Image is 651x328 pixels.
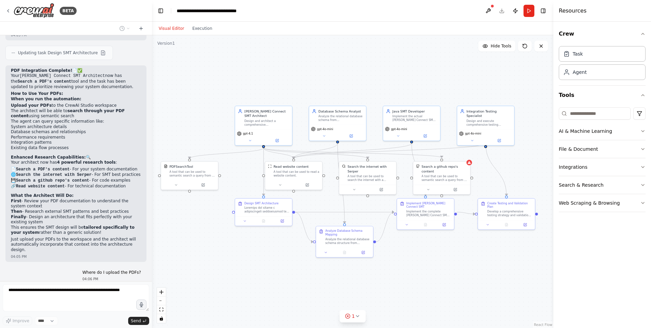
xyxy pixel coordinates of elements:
div: Develop a comprehensive testing strategy and validation plan for the [PERSON_NAME] Connect SMT im... [487,210,532,217]
button: Open in side panel [190,182,216,188]
button: Open in side panel [486,138,512,143]
button: Visual Editor [155,24,188,33]
code: Search a PDF's content [16,167,70,172]
li: Database schemas and relationships [11,129,141,135]
strong: PDF Integration Complete! [11,68,72,73]
code: Search a PDF's content [18,79,71,84]
g: Edge from a54f2f34-0def-4aee-86f8-d214fc8fb402 to 6f03c9ba-704d-4731-b553-865ce21e9020 [261,148,266,196]
span: Hide Tools [491,43,511,49]
strong: When you run the automation: [11,97,81,101]
g: Edge from 6f03c9ba-704d-4731-b553-865ce21e9020 to 70218891-83c2-44c6-8321-46409794d1b4 [295,210,394,214]
g: Edge from 5bffac53-c82c-4e74-93fb-65ee670126ef to 1589fdce-f9b4-46eb-8b6c-ac1ab9425abe [291,143,488,159]
div: ScrapeWebsiteToolRead website contentA tool that can be used to read a website content. [265,161,323,190]
button: Start a new chat [136,24,146,33]
div: 04:05 PM [11,33,141,38]
strong: 4 powerful research tools [57,160,116,165]
g: Edge from 47740328-0f86-4bbf-a91a-80316496484d to cd67aade-5936-4cff-ac19-4cf4226049e1 [335,143,347,223]
li: 🔗 - For technical documentation [11,184,141,189]
button: Open in side panel [368,187,394,192]
button: Click to speak your automation idea [136,300,146,310]
div: Create Testing and Validation PlanDevelop a comprehensive testing strategy and validation plan fo... [477,198,535,230]
div: A tool that can be used to read a website content. [274,170,319,178]
div: Java SMT DeveloperImplement the actual [PERSON_NAME] Connect SMT Java code based on the architect... [383,106,441,141]
button: Send [128,317,149,325]
div: Design and execute comprehensive testing strategies for the [PERSON_NAME] Connect SMT implementat... [467,119,511,126]
button: Open in side panel [274,218,290,224]
g: Edge from 6f03c9ba-704d-4731-b553-865ce21e9020 to cd67aade-5936-4cff-ac19-4cf4226049e1 [295,210,313,244]
li: - Design an architecture that fits perfectly with your existing system [11,214,141,225]
button: Open in side panel [442,187,468,192]
strong: What the Architect Will Do: [11,193,74,198]
button: zoom out [157,296,166,305]
li: The architect will be able to using semantic search [11,108,141,119]
div: 04:05 PM [11,254,141,259]
div: Integration Testing Specialist [467,109,511,118]
img: GithubSearchTool [416,164,420,168]
div: Analyze the relational database schema structure from {source_database} and design the correspond... [325,238,370,245]
div: Version 1 [157,41,175,46]
div: [PERSON_NAME] Connect SMT ArchitectDesign and architect a comprehensive [PERSON_NAME] Connect Sin... [235,106,293,146]
strong: Then [11,209,22,214]
button: Execution [188,24,216,33]
div: PDFSearchTool [170,164,193,169]
span: gpt-4o-mini [317,127,333,131]
li: System architecture details [11,124,141,130]
code: Search the internet with Serper [16,172,92,177]
li: 💾 - For code examples [11,178,141,184]
button: Search & Research [559,176,646,194]
div: A tool that can be used to search the internet with a search_query. Supports different search typ... [348,175,393,182]
div: Implement [PERSON_NAME] Connect SMTImplement the complete [PERSON_NAME] Connect SMT Java code bas... [397,198,455,230]
div: PDFSearchToolPDFSearchToolA tool that can be used to semantic search a query from a PDF's content. [161,161,219,190]
a: React Flow attribution [534,323,552,327]
span: Send [131,318,141,324]
div: Read website content [274,164,309,169]
code: [PERSON_NAME] Connect SMT Architect [20,74,105,78]
code: Read website content [16,184,65,189]
div: BETA [60,7,77,15]
button: 1 [340,310,366,323]
p: This ensures the SMT design will be rather than a generic solution! [11,225,141,235]
g: Edge from a9e65f83-f6e6-4e08-9a5b-4e0e1b1c997d to 70218891-83c2-44c6-8321-46409794d1b4 [409,143,428,196]
li: Performance requirements [11,135,141,140]
button: No output available [254,218,273,224]
li: The agent can query specific information like: [11,119,141,151]
div: Design SMT ArchitectureLoremips dol sitame c adipiscingeli seddoeiusmod tem i Utlab Etdolor MAG a... [235,198,293,226]
div: Analyze the relational database schema from {source_database} and design the optimal graph data m... [318,115,363,122]
button: File & Document [559,140,646,158]
li: 📄 - For your system documentation [11,167,141,172]
p: Just upload your PDFs to the workspace and the architect will automatically incorporate that cont... [11,237,141,253]
div: Implement the complete [PERSON_NAME] Connect SMT Java code based on the architectural specificati... [406,210,451,217]
g: Edge from a54f2f34-0def-4aee-86f8-d214fc8fb402 to 9db3c0c7-7cb0-44e0-8697-cd3018ee405e [261,148,444,158]
span: gpt-4o-mini [391,127,407,131]
div: Agent [573,69,587,76]
div: Analyze Database Schema Mapping [325,229,370,237]
button: Switch to previous chat [117,24,133,33]
div: SerperDevToolSearch the internet with SerperA tool that can be used to search the internet with a... [339,161,397,195]
div: React Flow controls [157,288,166,323]
div: GithubSearchToolSearch a github repo's contentA tool that can be used to semantic search a query ... [413,161,471,195]
span: gpt-4o-mini [465,132,481,136]
button: Integrations [559,158,646,176]
p: Where do I upload the PDFs? [82,270,141,275]
h2: 📄✅ [11,68,141,74]
h2: 🔍 [11,155,141,160]
button: Hide right sidebar [538,6,548,16]
li: Integration patterns [11,140,141,145]
div: A tool that can be used to semantic search a query from a PDF's content. [170,170,215,178]
div: Task [573,50,583,57]
button: zoom in [157,288,166,296]
img: ScrapeWebsiteTool [268,164,272,168]
code: Search a github repo's content [16,178,89,183]
g: Edge from a54f2f34-0def-4aee-86f8-d214fc8fb402 to a2cb9f8b-7e29-4d4f-b749-6c93ba349fab [261,148,370,159]
p: Your architect now has : [11,160,141,165]
div: [PERSON_NAME] Connect SMT Architect [244,109,289,118]
li: - Research external SMT patterns and best practices [11,209,141,214]
button: Open in side panel [412,133,438,139]
div: A tool that can be used to semantic search a query from a github repo's content. This is not the ... [421,175,467,182]
img: PDFSearchTool [164,164,167,168]
button: Open in side panel [264,138,290,143]
button: Hide left sidebar [156,6,165,16]
strong: tailored specifically to your system [11,225,135,235]
strong: search through your PDF content [11,108,125,119]
div: Design and architect a comprehensive [PERSON_NAME] Connect Single Message Transform (SMT) solutio... [244,119,289,126]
